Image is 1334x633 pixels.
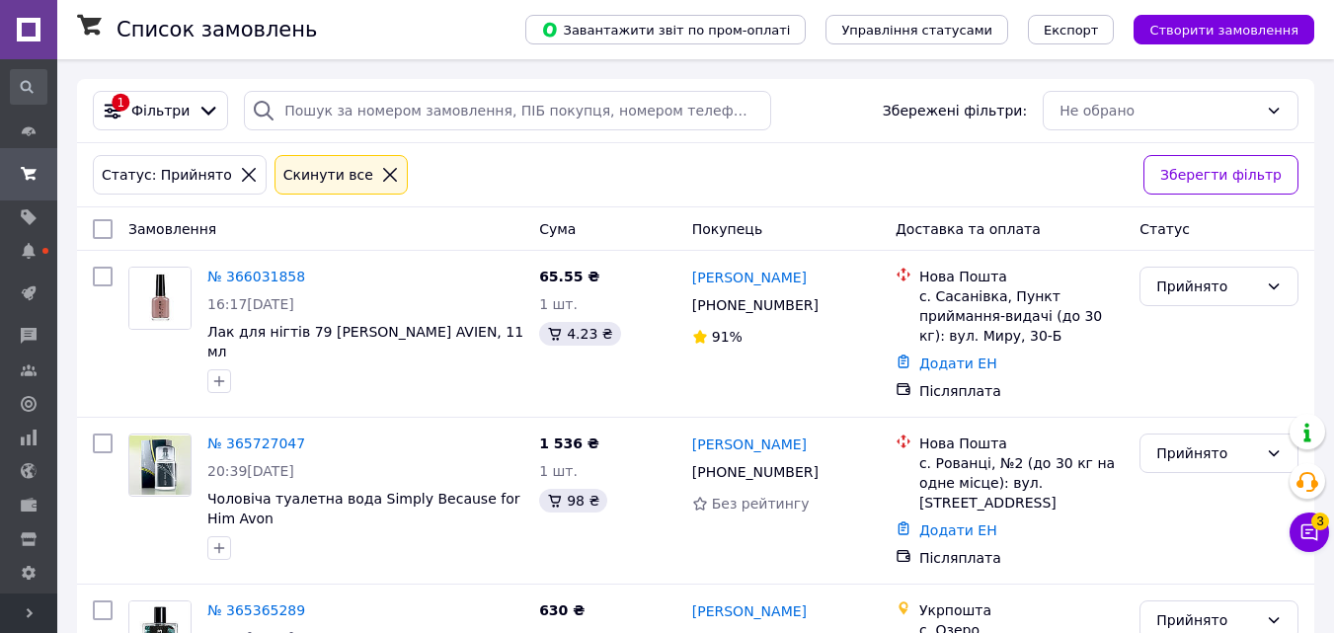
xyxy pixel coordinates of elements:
button: Управління статусами [825,15,1008,44]
div: Прийнято [1156,276,1258,297]
span: 3 [1311,510,1329,527]
span: Cума [539,221,576,237]
div: Статус: Прийнято [98,164,236,186]
span: Доставка та оплата [896,221,1041,237]
a: № 365727047 [207,435,305,451]
span: Статус [1139,221,1190,237]
div: Прийнято [1156,442,1258,464]
div: [PHONE_NUMBER] [688,458,823,486]
span: Збережені фільтри: [883,101,1027,120]
a: Фото товару [128,267,192,330]
div: Післяплата [919,548,1124,568]
div: Нова Пошта [919,267,1124,286]
span: Експорт [1044,23,1099,38]
span: Фільтри [131,101,190,120]
span: Зберегти фільтр [1160,164,1282,186]
a: [PERSON_NAME] [692,268,807,287]
div: с. Рованці, №2 (до 30 кг на одне місце): вул. [STREET_ADDRESS] [919,453,1124,513]
span: 1 шт. [539,463,578,479]
span: 1 536 ₴ [539,435,599,451]
span: Управління статусами [841,23,992,38]
img: Фото товару [129,268,191,329]
div: Післяплата [919,381,1124,401]
div: Нова Пошта [919,434,1124,453]
span: Без рейтингу [712,496,810,512]
span: Створити замовлення [1149,23,1298,38]
span: Завантажити звіт по пром-оплаті [541,21,790,39]
span: 16:17[DATE] [207,296,294,312]
div: [PHONE_NUMBER] [688,291,823,319]
span: 20:39[DATE] [207,463,294,479]
span: 630 ₴ [539,602,585,618]
div: Не обрано [1059,100,1258,121]
div: с. Сасанівка, Пункт приймання-видачі (до 30 кг): вул. Миру, 30-Б [919,286,1124,346]
button: Експорт [1028,15,1115,44]
img: Фото товару [129,435,191,495]
span: 91% [712,329,743,345]
a: Створити замовлення [1114,21,1314,37]
a: Чоловіча туалетна вода Simply Because for Him Avon [207,491,519,526]
div: Прийнято [1156,609,1258,631]
input: Пошук за номером замовлення, ПІБ покупця, номером телефону, Email, номером накладної [244,91,771,130]
a: [PERSON_NAME] [692,601,807,621]
div: 98 ₴ [539,489,607,513]
a: № 365365289 [207,602,305,618]
div: Cкинути все [279,164,377,186]
span: 1 шт. [539,296,578,312]
a: Додати ЕН [919,522,997,538]
button: Чат з покупцем3 [1290,513,1329,552]
button: Зберегти фільтр [1143,155,1298,195]
a: [PERSON_NAME] [692,435,807,454]
div: Укрпошта [919,600,1124,620]
span: Замовлення [128,221,216,237]
a: Додати ЕН [919,356,997,371]
div: 4.23 ₴ [539,322,620,346]
h1: Список замовлень [117,18,317,41]
a: № 366031858 [207,269,305,284]
span: Покупець [692,221,762,237]
a: Фото товару [128,434,192,497]
button: Завантажити звіт по пром-оплаті [525,15,806,44]
a: Лак для нігтів 79 [PERSON_NAME] AVIEN, 11 мл [207,324,523,359]
button: Створити замовлення [1134,15,1314,44]
span: 65.55 ₴ [539,269,599,284]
